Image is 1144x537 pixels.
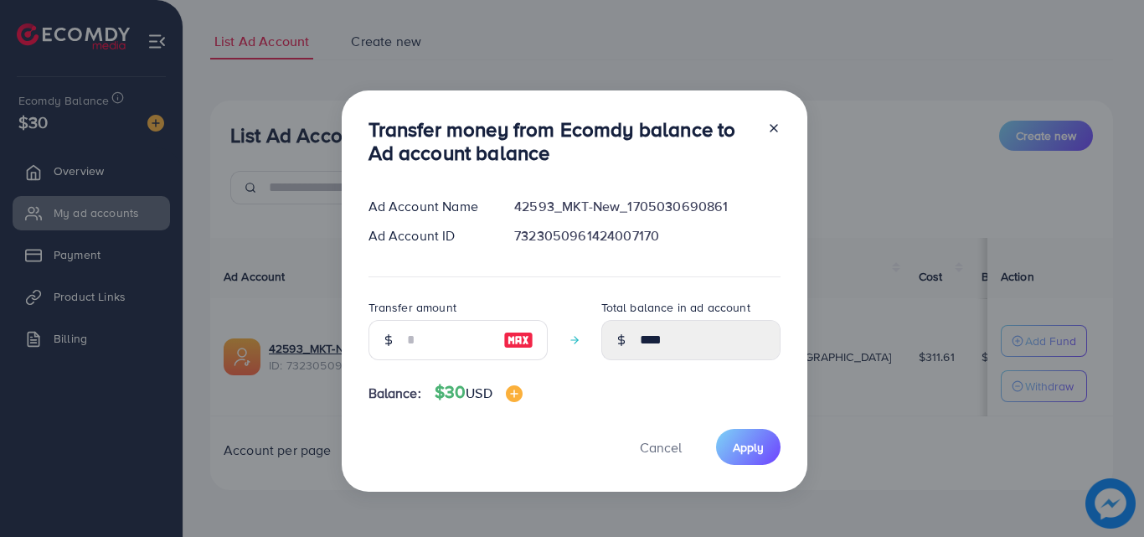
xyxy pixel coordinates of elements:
[503,330,533,350] img: image
[640,438,682,457] span: Cancel
[619,429,703,465] button: Cancel
[601,299,750,316] label: Total balance in ad account
[506,385,523,402] img: image
[501,226,793,245] div: 7323050961424007170
[355,226,502,245] div: Ad Account ID
[466,384,492,402] span: USD
[368,299,456,316] label: Transfer amount
[435,382,523,403] h4: $30
[716,429,781,465] button: Apply
[733,439,764,456] span: Apply
[501,197,793,216] div: 42593_MKT-New_1705030690861
[355,197,502,216] div: Ad Account Name
[368,384,421,403] span: Balance:
[368,117,754,166] h3: Transfer money from Ecomdy balance to Ad account balance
